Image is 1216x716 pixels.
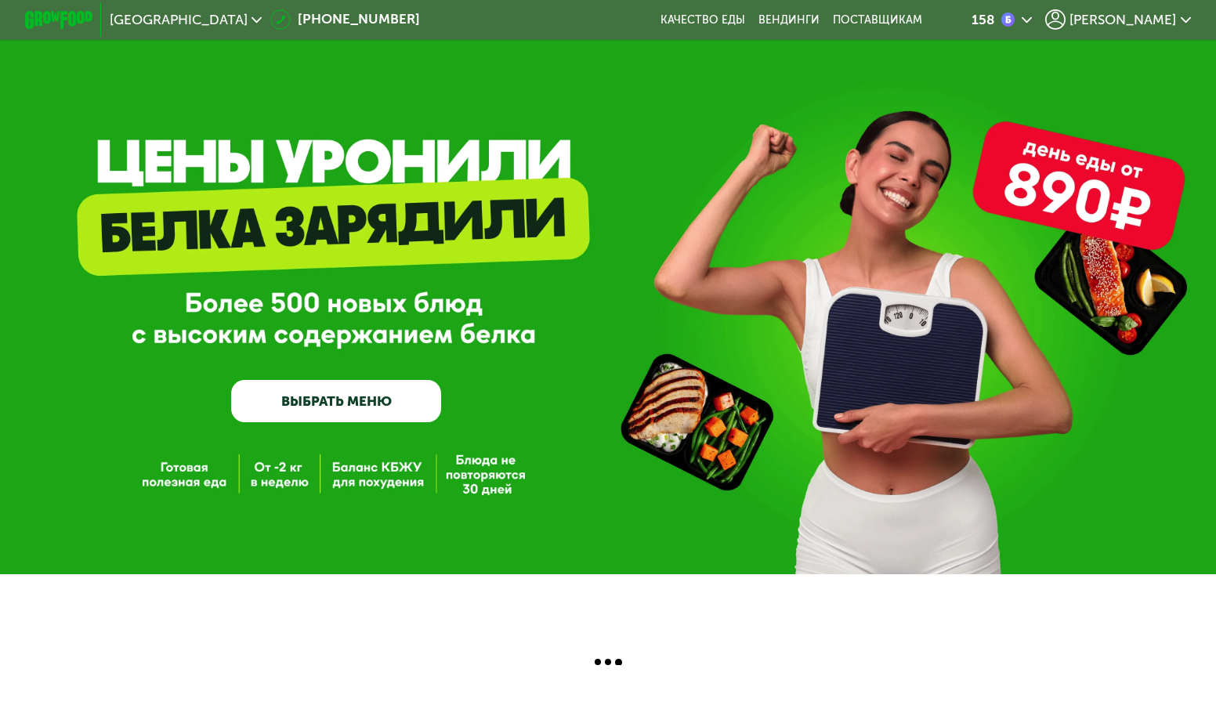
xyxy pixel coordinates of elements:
[972,13,995,27] div: 158
[758,13,820,27] a: Вендинги
[110,13,248,27] span: [GEOGRAPHIC_DATA]
[1069,13,1176,27] span: [PERSON_NAME]
[231,380,441,422] a: ВЫБРАТЬ МЕНЮ
[660,13,745,27] a: Качество еды
[270,9,419,30] a: [PHONE_NUMBER]
[833,13,922,27] div: поставщикам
